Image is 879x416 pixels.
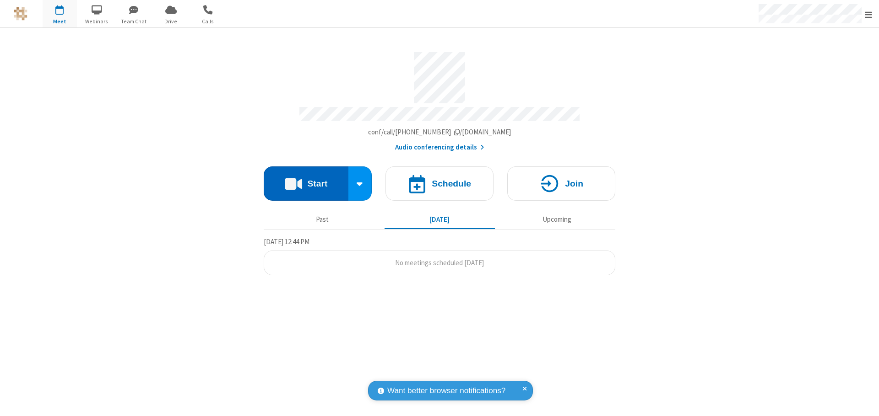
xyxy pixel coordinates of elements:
[385,166,494,201] button: Schedule
[395,258,484,267] span: No meetings scheduled [DATE]
[368,127,511,138] button: Copy my meeting room linkCopy my meeting room link
[80,17,114,26] span: Webinars
[565,179,583,188] h4: Join
[856,392,872,410] iframe: Chat
[264,166,348,201] button: Start
[348,166,372,201] div: Start conference options
[507,166,615,201] button: Join
[264,45,615,153] section: Account details
[502,211,612,228] button: Upcoming
[395,142,484,153] button: Audio conferencing details
[43,17,77,26] span: Meet
[307,179,327,188] h4: Start
[117,17,151,26] span: Team Chat
[385,211,495,228] button: [DATE]
[432,179,471,188] h4: Schedule
[267,211,378,228] button: Past
[154,17,188,26] span: Drive
[264,237,309,246] span: [DATE] 12:44 PM
[14,7,27,21] img: QA Selenium DO NOT DELETE OR CHANGE
[191,17,225,26] span: Calls
[368,128,511,136] span: Copy my meeting room link
[387,385,505,397] span: Want better browser notifications?
[264,236,615,276] section: Today's Meetings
